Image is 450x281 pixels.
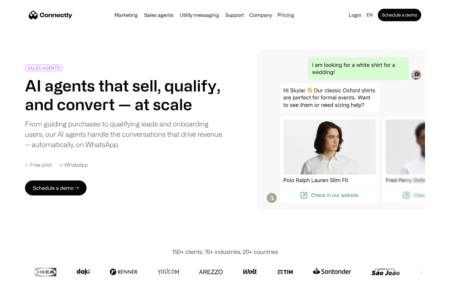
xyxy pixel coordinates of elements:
[346,11,364,19] a: Login
[6,269,37,279] aside: Language selected: English
[59,162,88,168] div: ✓ WhatsApp
[378,9,421,21] a: Schedule a demo
[367,11,373,19] div: en
[25,162,52,168] div: ✓ Free pilot
[112,12,140,17] a: Marketing
[223,12,246,17] a: Support
[172,248,278,256] div: 150+ clients, 15+ industries, 20+ countries
[275,12,297,17] a: Pricing
[25,76,222,114] h1: AI agents that sell, qualify, and convert — at scale
[27,66,60,70] div: SALES AGENTS
[142,12,176,17] a: Sales agents
[249,11,272,19] div: Company
[177,12,222,17] a: Utility messaging
[25,119,222,150] div: From guiding purchases to qualifying leads and onboarding users, our AI agents handle the convers...
[12,270,37,279] ul: Language list
[25,180,87,195] a: Schedule a demo →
